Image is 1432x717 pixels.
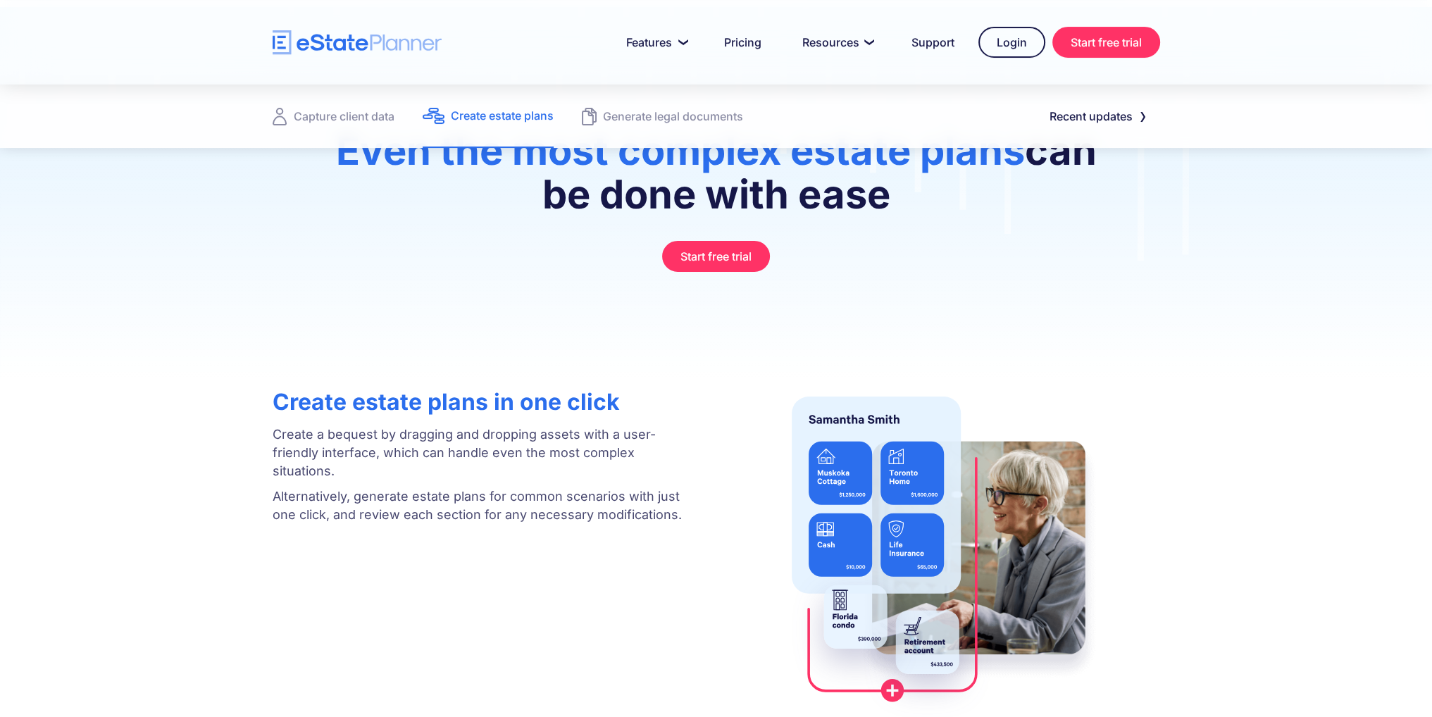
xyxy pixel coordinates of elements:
[308,129,1125,230] h1: can be done with ease
[978,27,1045,58] a: Login
[1050,106,1133,126] div: Recent updates
[273,85,394,148] a: Capture client data
[273,425,690,480] p: Create a bequest by dragging and dropping assets with a user-friendly interface, which can handle...
[273,30,442,55] a: home
[662,241,770,272] a: Start free trial
[1033,102,1160,130] a: Recent updates
[273,487,690,524] p: Alternatively, generate estate plans for common scenarios with just one click, and review each se...
[785,28,888,56] a: Resources
[273,388,620,416] strong: Create estate plans in one click
[1052,27,1160,58] a: Start free trial
[423,85,554,148] a: Create estate plans
[451,106,554,125] div: Create estate plans
[603,106,743,126] div: Generate legal documents
[895,28,971,56] a: Support
[335,127,1024,175] span: Even the most complex estate plans
[294,106,394,126] div: Capture client data
[609,28,700,56] a: Features
[582,85,743,148] a: Generate legal documents
[707,28,778,56] a: Pricing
